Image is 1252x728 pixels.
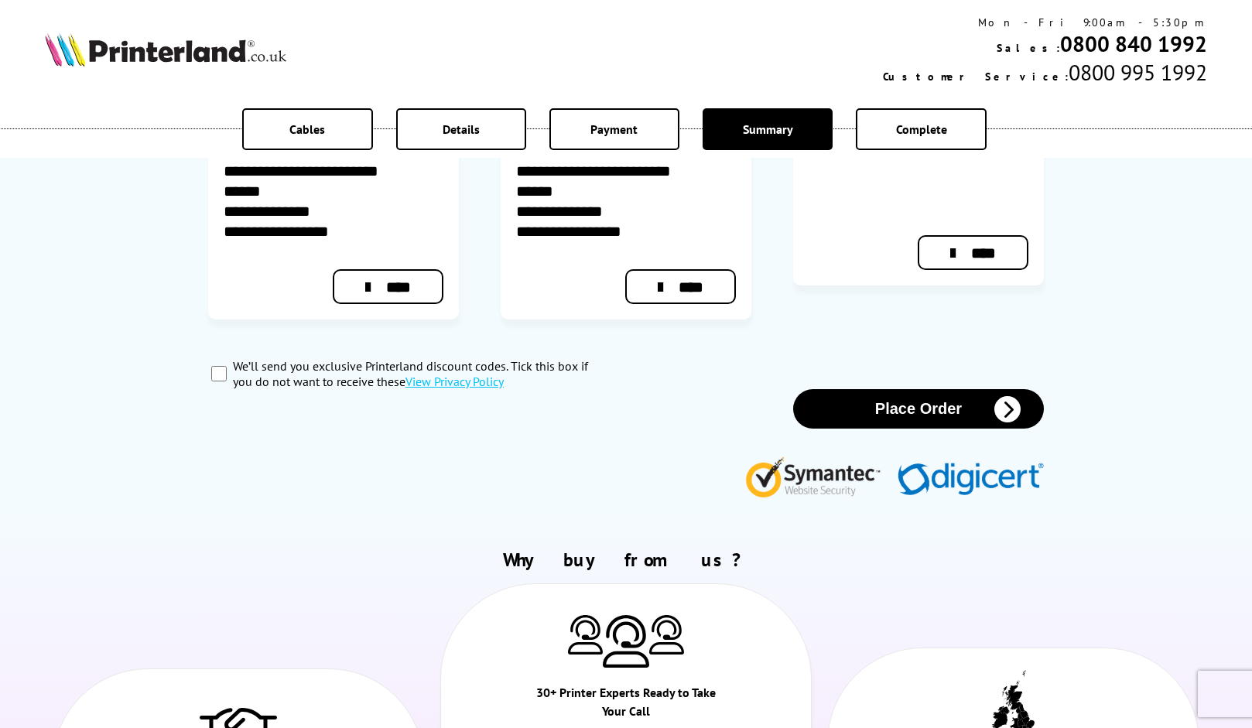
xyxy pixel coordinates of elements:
[1060,29,1207,58] a: 0800 840 1992
[1069,58,1207,87] span: 0800 995 1992
[883,15,1207,29] div: Mon - Fri 9:00am - 5:30pm
[443,121,480,137] span: Details
[745,453,891,497] img: Symantec Website Security
[883,70,1069,84] span: Customer Service:
[45,548,1208,572] h2: Why buy from us?
[997,41,1060,55] span: Sales:
[793,389,1044,429] button: Place Order
[45,32,286,67] img: Printerland Logo
[568,615,603,655] img: Printer Experts
[898,463,1044,497] img: Digicert
[603,615,649,668] img: Printer Experts
[533,683,718,728] div: 30+ Printer Experts Ready to Take Your Call
[289,121,325,137] span: Cables
[743,121,793,137] span: Summary
[649,615,684,655] img: Printer Experts
[590,121,638,137] span: Payment
[405,374,504,389] a: modal_privacy
[233,358,609,389] label: We’ll send you exclusive Printerland discount codes. Tick this box if you do not want to receive ...
[896,121,947,137] span: Complete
